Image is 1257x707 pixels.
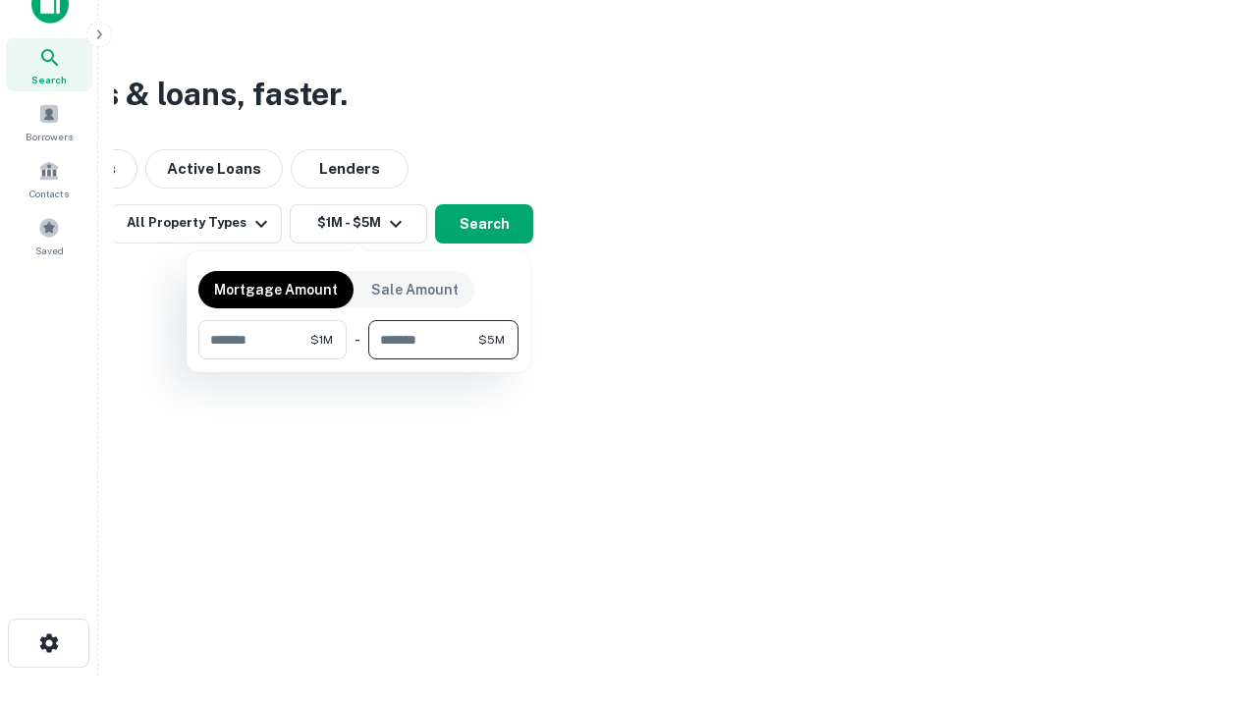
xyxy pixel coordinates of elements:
[214,279,338,300] p: Mortgage Amount
[355,320,360,359] div: -
[478,331,505,349] span: $5M
[310,331,333,349] span: $1M
[1159,550,1257,644] iframe: Chat Widget
[371,279,459,300] p: Sale Amount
